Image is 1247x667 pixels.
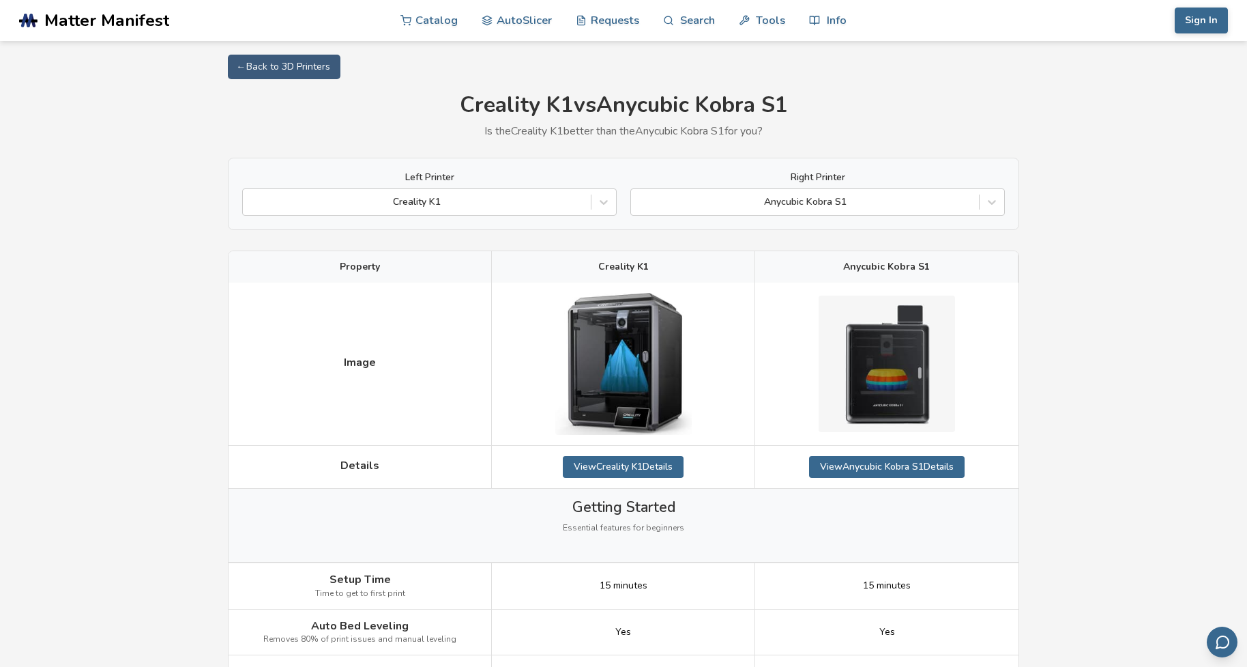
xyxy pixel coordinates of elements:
span: Property [340,261,380,272]
span: Image [344,356,376,369]
span: Removes 80% of print issues and manual leveling [263,635,456,644]
span: Yes [879,627,895,638]
span: Setup Time [329,573,391,586]
label: Right Printer [630,172,1005,183]
span: Yes [615,627,631,638]
span: Time to get to first print [315,589,405,599]
span: Essential features for beginners [563,524,684,533]
span: Getting Started [572,499,675,515]
img: Creality K1 [555,293,692,435]
a: ViewAnycubic Kobra S1Details [809,456,965,478]
span: 15 minutes [863,580,911,591]
a: ← Back to 3D Printers [228,55,340,79]
input: Creality K1 [250,197,252,208]
img: Anycubic Kobra S1 [819,296,955,432]
h1: Creality K1 vs Anycubic Kobra S1 [228,93,1019,118]
label: Left Printer [242,172,617,183]
button: Send feedback via email [1207,627,1237,657]
span: Matter Manifest [44,11,169,30]
button: Sign In [1175,8,1228,33]
span: Creality K1 [598,261,649,272]
span: 15 minutes [600,580,647,591]
span: Auto Bed Leveling [311,620,409,632]
span: Anycubic Kobra S1 [843,261,930,272]
a: ViewCreality K1Details [563,456,684,478]
p: Is the Creality K1 better than the Anycubic Kobra S1 for you? [228,125,1019,137]
input: Anycubic Kobra S1 [638,197,641,208]
span: Details [340,459,379,472]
